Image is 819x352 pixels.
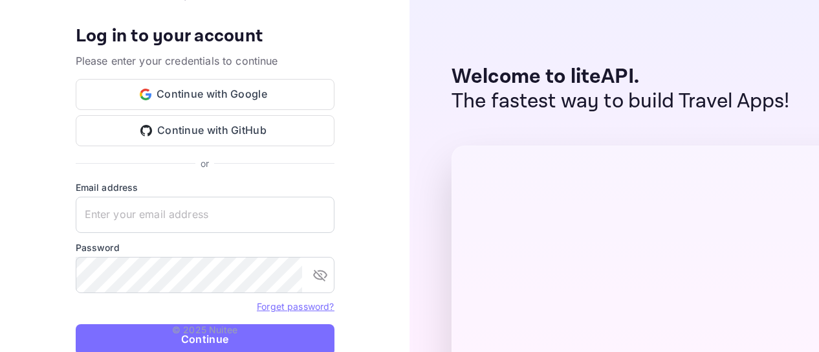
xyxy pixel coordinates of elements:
[76,79,334,110] button: Continue with Google
[201,157,209,170] p: or
[307,262,333,288] button: toggle password visibility
[452,89,790,114] p: The fastest way to build Travel Apps!
[257,301,334,312] a: Forget password?
[452,65,790,89] p: Welcome to liteAPI.
[76,115,334,146] button: Continue with GitHub
[172,323,237,336] p: © 2025 Nuitee
[76,241,334,254] label: Password
[76,197,334,233] input: Enter your email address
[76,181,334,194] label: Email address
[257,300,334,313] a: Forget password?
[76,53,334,69] p: Please enter your credentials to continue
[76,25,334,48] h4: Log in to your account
